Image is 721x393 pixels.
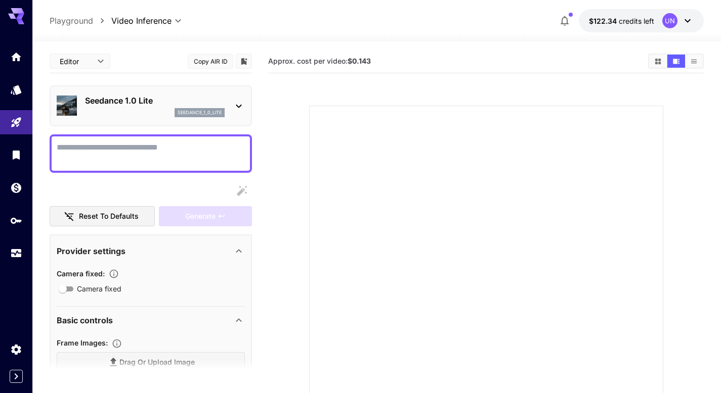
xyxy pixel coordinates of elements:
[188,54,233,69] button: Copy AIR ID
[10,149,22,161] div: Library
[60,56,91,67] span: Editor
[10,181,22,194] div: Wallet
[667,55,685,68] button: Show videos in video view
[77,283,121,294] span: Camera fixed
[57,308,245,332] div: Basic controls
[57,314,113,326] p: Basic controls
[178,109,222,116] p: seedance_1_0_lite
[111,15,172,27] span: Video Inference
[589,17,619,25] span: $122.34
[10,343,22,356] div: Settings
[685,55,703,68] button: Show videos in list view
[85,94,225,107] p: Seedance 1.0 Lite
[579,9,704,32] button: $122.33554UN
[57,269,105,278] span: Camera fixed :
[108,338,126,349] button: Upload frame images.
[10,83,22,96] div: Models
[57,239,245,263] div: Provider settings
[348,57,371,65] b: $0.143
[10,370,23,383] button: Expand sidebar
[662,13,677,28] div: UN
[268,57,371,65] span: Approx. cost per video:
[57,338,108,347] span: Frame Images :
[619,17,654,25] span: credits left
[649,55,667,68] button: Show videos in grid view
[589,16,654,26] div: $122.33554
[50,15,111,27] nav: breadcrumb
[50,206,155,227] button: Reset to defaults
[10,214,22,227] div: API Keys
[50,15,93,27] a: Playground
[239,55,248,67] button: Add to library
[10,247,22,260] div: Usage
[648,54,704,69] div: Show videos in grid viewShow videos in video viewShow videos in list view
[57,90,245,121] div: Seedance 1.0 Liteseedance_1_0_lite
[57,245,125,257] p: Provider settings
[10,51,22,63] div: Home
[10,116,22,129] div: Playground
